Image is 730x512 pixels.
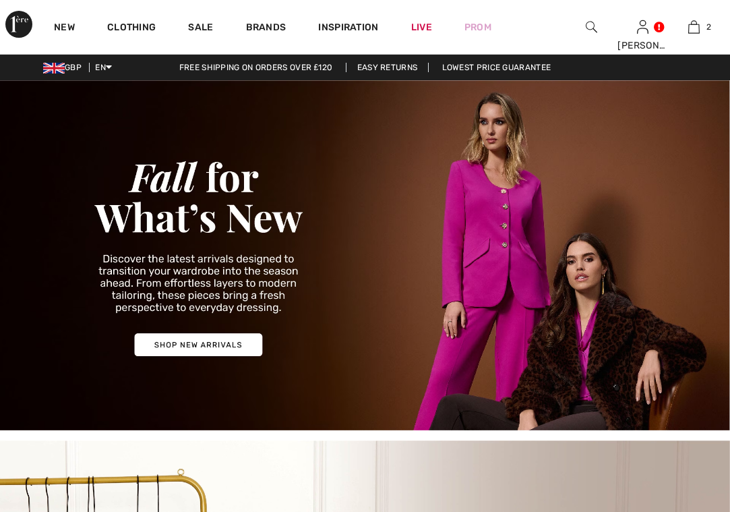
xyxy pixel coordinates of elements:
a: Sign In [637,20,648,33]
a: New [54,22,75,36]
a: Easy Returns [346,63,429,72]
a: Lowest Price Guarantee [431,63,562,72]
a: 2 [669,19,719,35]
span: GBP [43,63,87,72]
a: Live [411,20,432,34]
div: [PERSON_NAME] [617,38,667,53]
img: 1ère Avenue [5,11,32,38]
img: My Bag [688,19,700,35]
a: Free shipping on orders over ₤120 [169,63,344,72]
img: UK Pound [43,63,65,74]
span: Inspiration [318,22,378,36]
a: Brands [246,22,286,36]
span: EN [95,63,112,72]
img: search the website [586,19,597,35]
a: Prom [464,20,491,34]
img: My Info [637,19,648,35]
span: 2 [706,21,711,33]
a: Sale [188,22,213,36]
a: Clothing [107,22,156,36]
